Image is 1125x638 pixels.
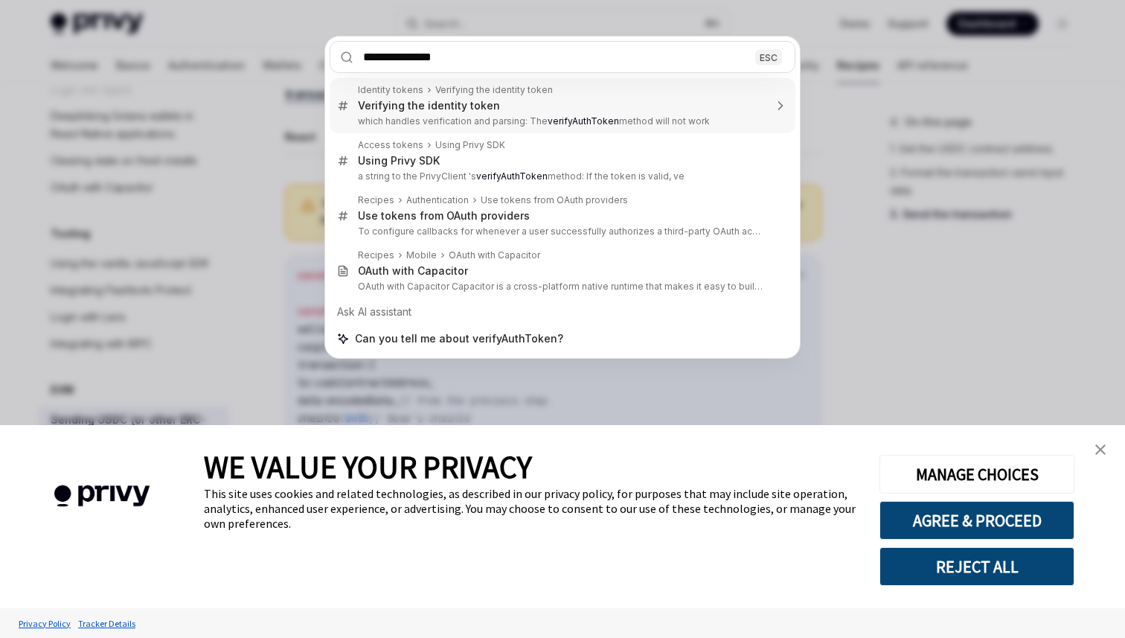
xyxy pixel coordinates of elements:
[481,194,628,206] div: Use tokens from OAuth providers
[548,115,619,127] b: verifyAuthToken
[449,249,540,261] div: OAuth with Capacitor
[74,610,139,637] a: Tracker Details
[358,209,530,223] div: Use tokens from OAuth providers
[330,299,795,325] div: Ask AI assistant
[22,464,182,529] img: company logo
[355,331,563,346] span: Can you tell me about verifyAuthToken?
[879,501,1074,540] button: AGREE & PROCEED
[358,264,468,278] div: OAuth with Capacitor
[15,610,74,637] a: Privacy Policy
[476,170,548,182] b: verifyAuthToken
[879,455,1074,494] button: MANAGE CHOICES
[406,249,437,261] div: Mobile
[406,194,469,206] div: Authentication
[204,486,857,531] div: This site uses cookies and related technologies, as described in our privacy policy, for purposes...
[358,139,423,151] div: Access tokens
[358,249,394,261] div: Recipes
[358,154,440,168] div: Using Privy SDK
[358,170,764,182] p: a string to the PrivyClient 's method: If the token is valid, ve
[755,49,782,65] div: ESC
[358,194,394,206] div: Recipes
[879,547,1074,586] button: REJECT ALL
[435,139,505,151] div: Using Privy SDK
[1086,435,1115,465] a: close banner
[358,281,764,293] p: OAuth with Capacitor Capacitor is a cross-platform native runtime that makes it easy to build modern
[204,447,532,486] span: WE VALUE YOUR PRIVACY
[358,226,764,237] p: To configure callbacks for whenever a user successfully authorizes a third-party OAuth account, use
[358,84,423,96] div: Identity tokens
[435,84,553,96] div: Verifying the identity token
[358,115,764,127] p: which handles verification and parsing: The method will not work
[358,99,500,112] div: Verifying the identity token
[1095,444,1106,455] img: close banner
